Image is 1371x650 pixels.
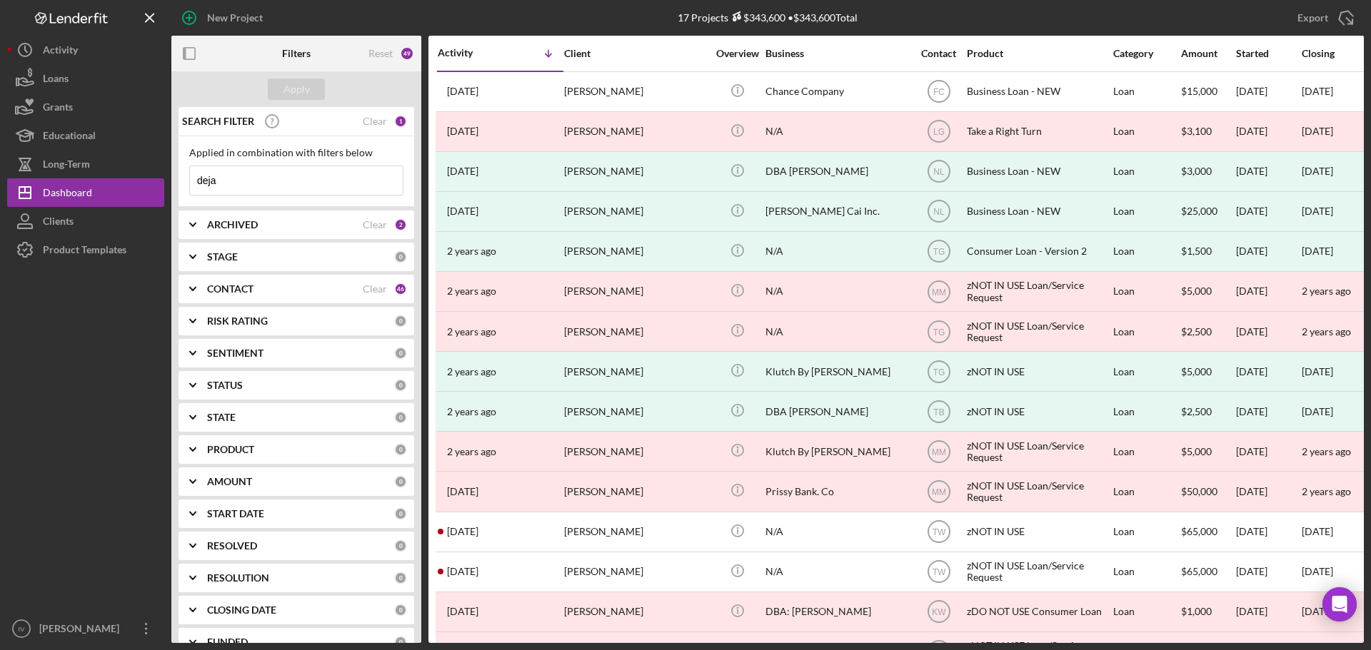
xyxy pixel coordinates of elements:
[207,540,257,552] b: RESOLVED
[1302,245,1333,257] div: [DATE]
[1181,193,1235,230] div: $25,000
[394,250,407,263] div: 0
[447,366,496,377] time: 2023-08-03 22:17
[363,283,387,295] div: Clear
[728,11,785,24] div: $343,600
[7,235,164,264] button: Product Templates
[1181,153,1235,191] div: $3,000
[7,178,164,207] button: Dashboard
[394,411,407,424] div: 0
[1113,352,1180,390] div: Loan
[1181,233,1235,270] div: $1,500
[1302,205,1333,217] div: [DATE]
[394,218,407,231] div: 2
[394,315,407,327] div: 0
[1113,233,1180,270] div: Loan
[1113,273,1180,310] div: Loan
[1302,565,1333,577] time: [DATE]
[7,36,164,64] a: Activity
[765,48,908,59] div: Business
[447,606,478,617] time: 2022-11-06 18:07
[1181,392,1235,430] div: $2,500
[933,167,945,177] text: NL
[967,352,1110,390] div: zNOT IN USE
[43,121,96,153] div: Educational
[1113,593,1180,631] div: Loan
[765,313,908,350] div: N/A
[43,93,73,125] div: Grants
[1236,593,1300,631] div: [DATE]
[1113,553,1180,591] div: Loan
[7,207,164,235] a: Clients
[564,553,707,591] div: [PERSON_NAME]
[765,432,908,470] div: Klutch By [PERSON_NAME]
[1113,313,1180,350] div: Loan
[1236,73,1300,111] div: [DATE]
[932,447,946,457] text: MM
[564,73,707,111] div: [PERSON_NAME]
[447,446,496,457] time: 2023-07-24 14:48
[394,507,407,520] div: 0
[564,513,707,551] div: [PERSON_NAME]
[43,36,78,68] div: Activity
[564,313,707,350] div: [PERSON_NAME]
[394,379,407,392] div: 0
[1181,113,1235,151] div: $3,100
[268,78,325,100] button: Apply
[43,64,69,96] div: Loans
[447,245,496,257] time: 2023-09-29 13:52
[1302,125,1333,137] time: [DATE]
[43,150,90,182] div: Long-Term
[207,476,252,487] b: AMOUNT
[1236,273,1300,310] div: [DATE]
[207,412,236,423] b: STATE
[7,121,164,150] a: Educational
[1113,153,1180,191] div: Loan
[967,273,1110,310] div: zNOT IN USE Loan/Service Request
[394,572,407,584] div: 0
[1302,485,1351,497] time: 2 years ago
[765,193,908,230] div: [PERSON_NAME] Cai Inc.
[400,46,414,61] div: 49
[1181,565,1217,577] span: $65,000
[765,392,908,430] div: DBA [PERSON_NAME]
[1236,313,1300,350] div: [DATE]
[678,11,858,24] div: 17 Projects • $343,600 Total
[933,367,945,377] text: TG
[765,273,908,310] div: N/A
[564,153,707,191] div: [PERSON_NAME]
[1236,113,1300,151] div: [DATE]
[933,247,945,257] text: TG
[447,486,478,497] time: 2023-02-23 20:34
[1283,4,1364,32] button: Export
[1236,553,1300,591] div: [DATE]
[564,432,707,470] div: [PERSON_NAME]
[182,116,254,127] b: SEARCH FILTER
[564,48,707,59] div: Client
[394,636,407,649] div: 0
[1181,85,1217,97] span: $15,000
[36,614,129,646] div: [PERSON_NAME]
[967,73,1110,111] div: Business Loan - NEW
[1181,525,1217,537] span: $65,000
[933,207,945,217] text: NL
[967,553,1110,591] div: zNOT IN USE Loan/Service Request
[7,150,164,178] button: Long-Term
[394,347,407,360] div: 0
[1113,392,1180,430] div: Loan
[1236,193,1300,230] div: [DATE]
[1181,593,1235,631] div: $1,000
[967,153,1110,191] div: Business Loan - NEW
[765,472,908,510] div: Prissy Bank. Co
[447,526,478,537] time: 2022-11-14 05:35
[564,193,707,230] div: [PERSON_NAME]
[564,273,707,310] div: [PERSON_NAME]
[765,153,908,191] div: DBA [PERSON_NAME]
[932,287,946,297] text: MM
[564,113,707,151] div: [PERSON_NAME]
[1302,445,1351,457] time: 2 years ago
[207,444,254,455] b: PRODUCT
[564,233,707,270] div: [PERSON_NAME]
[765,593,908,631] div: DBA: [PERSON_NAME]
[933,127,944,137] text: LG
